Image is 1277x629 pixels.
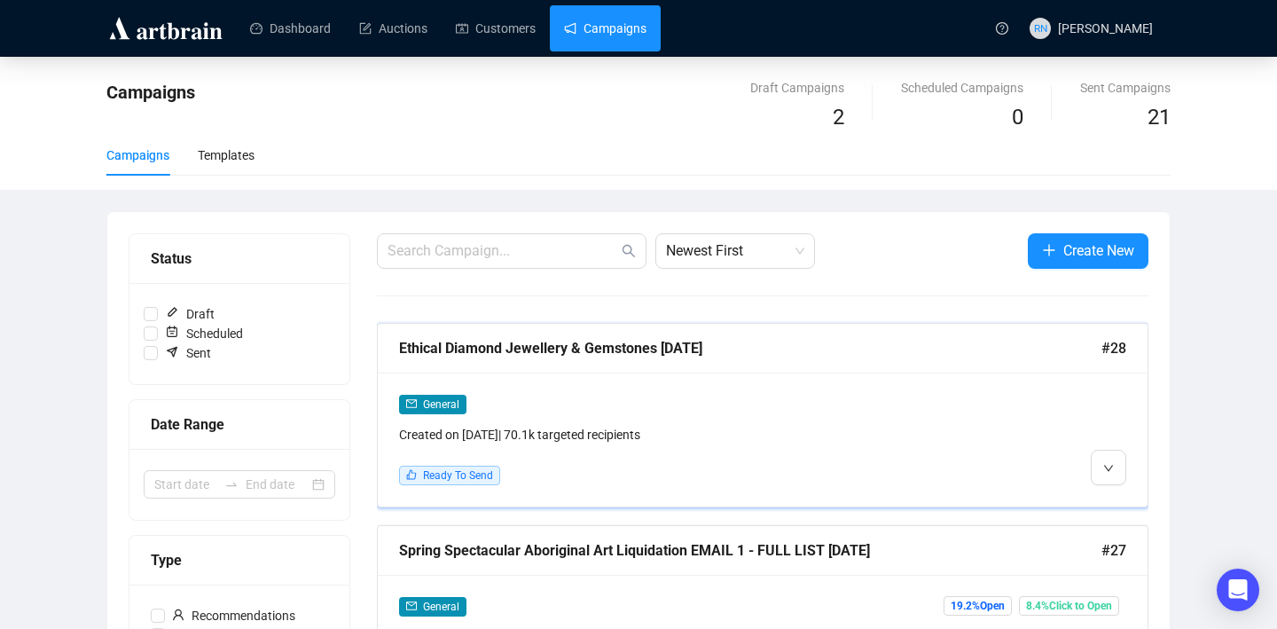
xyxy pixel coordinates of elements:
[996,22,1008,35] span: question-circle
[1080,78,1171,98] div: Sent Campaigns
[388,240,618,262] input: Search Campaign...
[151,248,328,270] div: Status
[377,323,1148,507] a: Ethical Diamond Jewellery & Gemstones [DATE]#28mailGeneralCreated on [DATE]| 70.1k targeted recip...
[1101,539,1126,562] span: #27
[833,105,844,130] span: 2
[359,5,427,51] a: Auctions
[1012,105,1023,130] span: 0
[1063,240,1134,262] span: Create New
[224,477,239,491] span: to
[224,477,239,491] span: swap-right
[106,14,225,43] img: logo
[423,398,459,411] span: General
[1148,105,1171,130] span: 21
[423,469,493,482] span: Ready To Send
[1101,337,1126,359] span: #28
[246,475,309,494] input: End date
[456,5,536,51] a: Customers
[154,475,217,494] input: Start date
[151,549,328,571] div: Type
[406,398,417,409] span: mail
[901,78,1023,98] div: Scheduled Campaigns
[944,596,1012,616] span: 19.2% Open
[158,343,218,363] span: Sent
[1019,596,1119,616] span: 8.4% Click to Open
[198,145,255,165] div: Templates
[406,601,417,611] span: mail
[622,244,636,258] span: search
[423,601,459,613] span: General
[1058,21,1153,35] span: [PERSON_NAME]
[172,609,184,621] span: user
[1033,20,1047,36] span: RN
[106,82,195,103] span: Campaigns
[406,469,417,480] span: like
[1028,233,1148,269] button: Create New
[666,234,804,268] span: Newest First
[106,145,169,165] div: Campaigns
[250,5,331,51] a: Dashboard
[564,5,646,51] a: Campaigns
[1103,463,1114,474] span: down
[399,539,1101,562] div: Spring Spectacular Aboriginal Art Liquidation EMAIL 1 - FULL LIST [DATE]
[165,606,302,625] span: Recommendations
[151,413,328,436] div: Date Range
[1042,243,1056,257] span: plus
[158,324,250,343] span: Scheduled
[399,425,942,444] div: Created on [DATE] | 70.1k targeted recipients
[399,337,1101,359] div: Ethical Diamond Jewellery & Gemstones [DATE]
[750,78,844,98] div: Draft Campaigns
[1217,569,1259,611] div: Open Intercom Messenger
[158,304,222,324] span: Draft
